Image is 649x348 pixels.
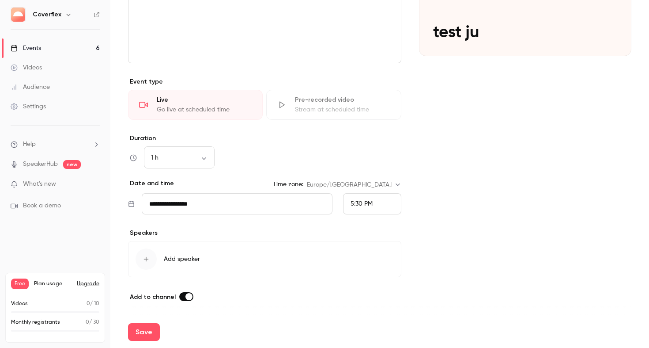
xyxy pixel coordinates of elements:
button: Upgrade [77,280,99,287]
input: Tue, Feb 17, 2026 [142,193,332,214]
p: Date and time [128,179,174,188]
span: 5:30 PM [351,201,373,207]
h6: Coverflex [33,10,61,19]
span: Add to channel [130,293,176,301]
div: Settings [11,102,46,111]
div: Videos [11,63,42,72]
span: What's new [23,180,56,189]
span: Plan usage [34,280,72,287]
span: 0 [87,301,90,306]
img: Coverflex [11,8,25,22]
span: Book a demo [23,201,61,210]
span: new [63,160,81,169]
div: LiveGo live at scheduled time [128,90,263,120]
p: Event type [128,77,401,86]
div: Pre-recorded videoStream at scheduled time [266,90,401,120]
p: / 10 [87,300,99,308]
div: Europe/[GEOGRAPHIC_DATA] [307,180,401,189]
p: Monthly registrants [11,318,60,326]
span: Help [23,140,36,149]
button: Save [128,323,160,341]
a: SpeakerHub [23,160,58,169]
p: Videos [11,300,28,308]
label: Duration [128,134,401,143]
button: Add speaker [128,241,401,277]
div: Audience [11,83,50,92]
p: Speakers [128,229,401,237]
p: / 30 [86,318,99,326]
div: Pre-recorded video [295,96,390,104]
li: help-dropdown-opener [11,140,100,149]
div: Stream at scheduled time [295,105,390,114]
div: Go live at scheduled time [157,105,252,114]
div: Events [11,44,41,53]
span: Add speaker [164,255,200,264]
div: 1 h [144,153,215,162]
div: Live [157,96,252,104]
label: Time zone: [273,180,303,189]
span: 0 [86,320,89,325]
span: Free [11,279,29,289]
div: From [343,193,401,214]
